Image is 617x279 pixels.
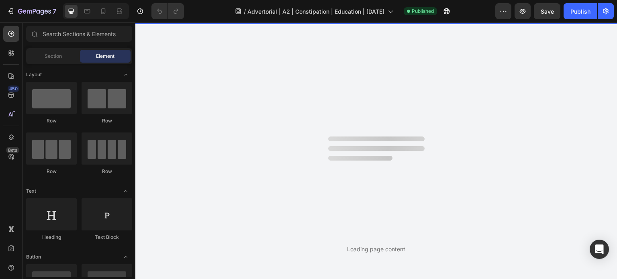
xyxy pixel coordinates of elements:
[82,168,132,175] div: Row
[26,234,77,241] div: Heading
[26,71,42,78] span: Layout
[26,26,132,42] input: Search Sections & Elements
[3,3,60,19] button: 7
[53,6,56,16] p: 7
[247,7,384,16] span: Advertorial | A2 | Constipation | Education | [DATE]
[347,245,405,253] div: Loading page content
[151,3,184,19] div: Undo/Redo
[96,53,114,60] span: Element
[412,8,434,15] span: Published
[570,7,590,16] div: Publish
[590,240,609,259] div: Open Intercom Messenger
[119,250,132,263] span: Toggle open
[534,3,560,19] button: Save
[26,187,36,195] span: Text
[119,185,132,198] span: Toggle open
[8,86,19,92] div: 450
[82,117,132,124] div: Row
[6,147,19,153] div: Beta
[541,8,554,15] span: Save
[26,168,77,175] div: Row
[244,7,246,16] span: /
[564,3,597,19] button: Publish
[45,53,62,60] span: Section
[82,234,132,241] div: Text Block
[26,117,77,124] div: Row
[119,68,132,81] span: Toggle open
[26,253,41,261] span: Button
